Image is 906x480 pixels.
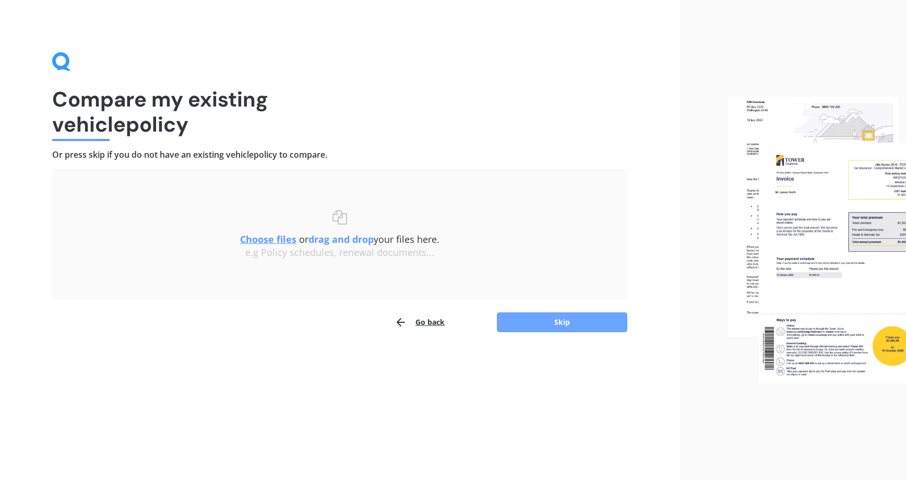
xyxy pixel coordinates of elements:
h1: Compare my existing vehicle policy [52,87,627,137]
div: e.g Policy schedules, renewal documents... [73,247,606,259]
span: or your files here. [240,233,439,245]
u: Choose files [240,233,296,245]
button: Go back [395,312,445,333]
h4: Or press skip if you do not have an existing vehicle policy to compare. [52,149,627,160]
button: Skip [497,312,627,332]
img: files.webp [728,97,906,384]
b: drag and drop [308,233,374,245]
